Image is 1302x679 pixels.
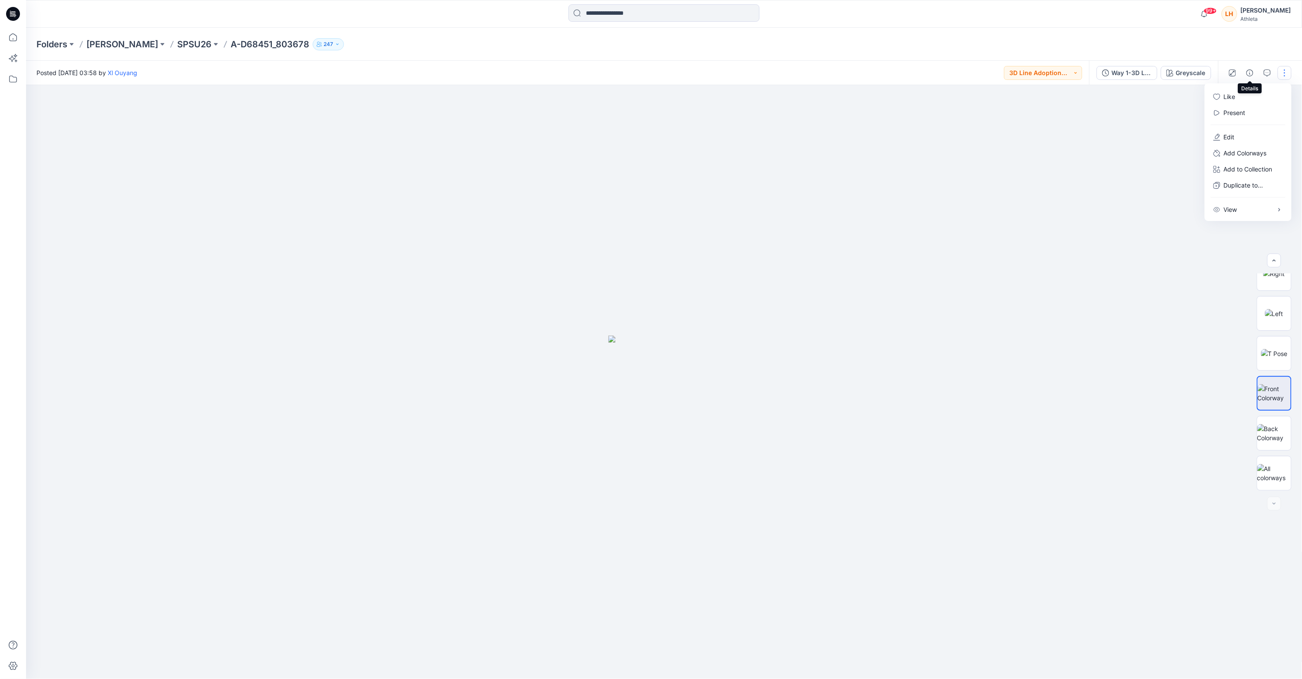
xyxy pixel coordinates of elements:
[86,38,158,50] a: [PERSON_NAME]
[1224,92,1236,101] p: Like
[1241,16,1291,22] div: Athleta
[1257,464,1291,482] img: All colorways
[324,40,333,49] p: 247
[36,38,67,50] a: Folders
[1224,108,1246,117] a: Present
[1243,66,1257,80] button: Details
[1263,269,1285,278] img: Right
[1265,309,1283,318] img: Left
[1241,5,1291,16] div: [PERSON_NAME]
[1097,66,1157,80] button: Way 1-3D Line Adoption Sample(vendor)
[1261,349,1288,358] img: T Pose
[608,336,720,679] img: eyJhbGciOiJIUzI1NiIsImtpZCI6IjAiLCJzbHQiOiJzZXMiLCJ0eXAiOiJKV1QifQ.eyJkYXRhIjp7InR5cGUiOiJzdG9yYW...
[1176,68,1206,78] div: Greyscale
[1222,6,1237,22] div: LH
[1224,165,1272,174] p: Add to Collection
[36,68,137,77] span: Posted [DATE] 03:58 by
[1112,68,1152,78] div: Way 1-3D Line Adoption Sample(vendor)
[1224,132,1235,142] a: Edit
[1204,7,1217,14] span: 99+
[1161,66,1211,80] button: Greyscale
[108,69,137,76] a: Xl Ouyang
[1224,181,1263,190] p: Duplicate to...
[1258,384,1291,402] img: Front Colorway
[313,38,344,50] button: 247
[1224,205,1237,214] p: View
[1257,424,1291,442] img: Back Colorway
[1224,148,1267,158] p: Add Colorways
[231,38,309,50] p: A-D68451_803678
[177,38,211,50] a: SPSU26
